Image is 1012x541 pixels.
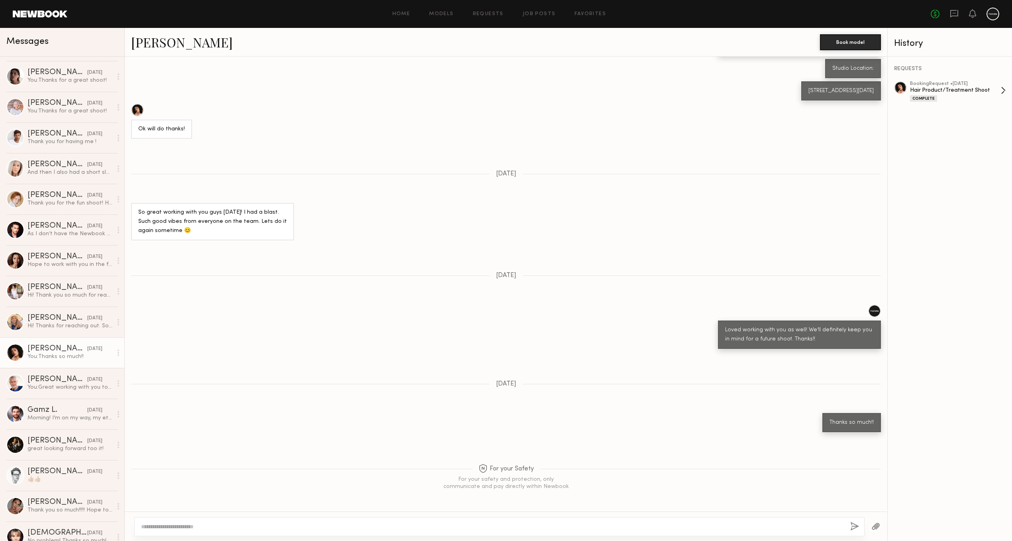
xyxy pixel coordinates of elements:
div: REQUESTS [894,66,1006,72]
span: [DATE] [496,171,516,177]
div: [PERSON_NAME] [27,437,87,445]
span: For your Safety [479,464,534,474]
div: Complete [910,95,937,102]
div: [DATE] [87,499,102,506]
div: Loved working with you as well! We’ll definitely keep you in mind for a future shoot. Thanks!! [725,326,874,344]
div: So great working with you guys [DATE]! I had a blast. Such good vibes from everyone on the team. ... [138,208,287,236]
div: [PERSON_NAME] [27,161,87,169]
div: [PERSON_NAME] [27,130,87,138]
div: [DATE] [87,468,102,476]
div: [DATE] [87,315,102,322]
div: Hi! Thank you so much for reaching out. Unfortunately I’m in [US_STATE] until the end of the mont... [27,291,112,299]
div: [STREET_ADDRESS][DATE] [808,87,874,96]
div: You: Thanks so much!! [27,353,112,360]
div: [DATE] [87,69,102,77]
button: Book model [820,34,881,50]
div: [PERSON_NAME] [27,468,87,476]
a: Home [392,12,410,17]
a: Models [429,12,453,17]
div: You: Thanks for a great shoot! [27,107,112,115]
a: Requests [473,12,504,17]
div: As I don’t have the Newbook app on my phone, if you need prompt communication, please feel free t... [27,230,112,238]
div: Thank you so much!!!!! Hope to work together again soon!!!! [27,506,112,514]
span: Messages [6,37,49,46]
div: Studio Location: [832,64,874,73]
span: [DATE] [496,381,516,388]
div: You: Great working with you too. Appreciate it! [27,384,112,391]
div: booking Request • [DATE] [910,81,1001,87]
div: Thanks so much!! [830,418,874,427]
div: [DATE] [87,222,102,230]
div: Thank you for having me ! [27,138,112,146]
div: [DATE] [87,253,102,261]
div: For your safety and protection, only communicate and pay directly within Newbook [442,476,570,490]
div: History [894,39,1006,48]
div: [DATE] [87,192,102,199]
a: Book model [820,38,881,45]
div: Hi! Thanks for reaching out. Sounds cool. My half day min is $800 if you can swing that. Happy to... [27,322,112,330]
div: [DATE] [87,376,102,384]
div: [DATE] [87,161,102,169]
div: 👍🏼👍🏼 [27,476,112,483]
div: Hope to work with you in the future [27,261,112,268]
div: [DATE] [87,407,102,414]
div: [DEMOGRAPHIC_DATA][PERSON_NAME] [27,529,87,537]
div: [DATE] [87,345,102,353]
div: [DATE] [87,284,102,291]
div: Morning! I’m on my way, my eta 9:10AM [27,414,112,422]
div: [PERSON_NAME] [27,314,87,322]
div: [PERSON_NAME] [27,376,87,384]
div: great looking forward too it! [27,445,112,452]
div: [PERSON_NAME] [27,99,87,107]
div: Gamz L. [27,406,87,414]
span: [DATE] [496,272,516,279]
a: bookingRequest •[DATE]Hair Product/Treatment ShootComplete [910,81,1006,102]
div: [PERSON_NAME] [27,222,87,230]
div: You: Thanks for a great shoot! [27,77,112,84]
a: [PERSON_NAME] [131,33,233,51]
div: [PERSON_NAME] [27,345,87,353]
div: [PERSON_NAME] [27,253,87,261]
div: Ok will do thanks! [138,125,185,134]
div: [DATE] [87,100,102,107]
div: [DATE] [87,130,102,138]
div: [DATE] [87,437,102,445]
a: Favorites [575,12,606,17]
div: [PERSON_NAME] [27,69,87,77]
div: [DATE] [87,529,102,537]
a: Job Posts [523,12,556,17]
div: [PERSON_NAME] [27,283,87,291]
div: And then I also had a short sleeve white button up and a long sleeve button up [27,169,112,176]
div: [PERSON_NAME] [27,498,87,506]
div: Hair Product/Treatment Shoot [910,87,1001,94]
div: [PERSON_NAME] [27,191,87,199]
div: Thank you for the fun shoot! Hope to work with you more! [27,199,112,207]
